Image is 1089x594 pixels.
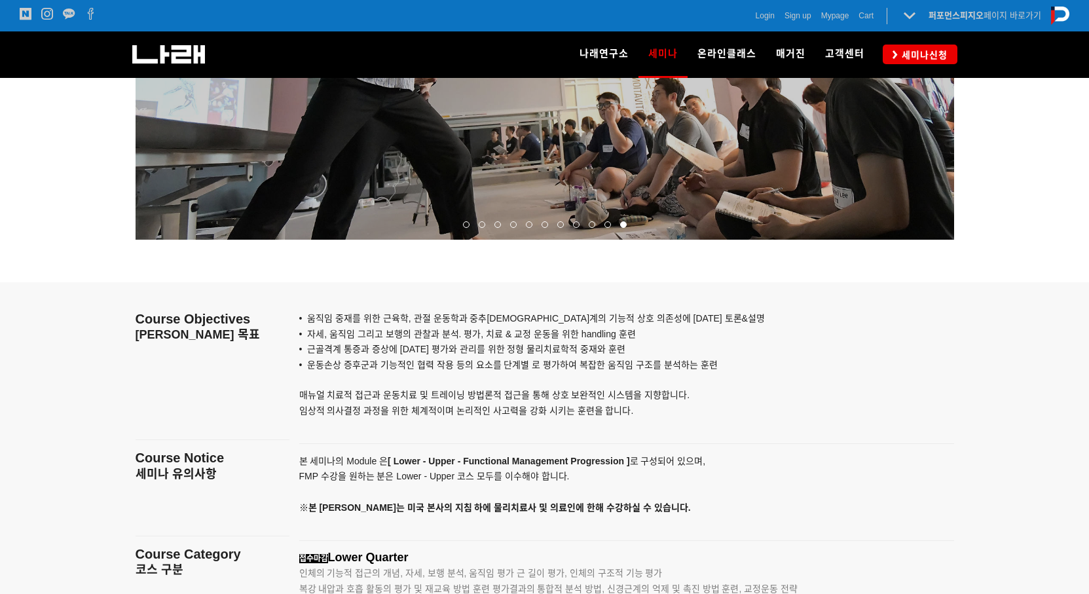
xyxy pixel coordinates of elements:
[883,45,957,64] a: 세미나신청
[858,9,874,22] a: Cart
[766,31,815,77] a: 매거진
[821,9,849,22] a: Mypage
[898,48,948,62] span: 세미나신청
[299,568,663,578] span: 인체의 기능적 접근의 개념, 자세, 보행 분석, 움직임 평가 근 길이 평가, 인체의 구조적 기능 평가
[299,329,636,339] span: • 자세, 움직임 그리고 보행의 관찰과 분석. 평가, 치료 & 교정 운동을 위한 handling 훈련
[825,48,864,60] span: 고객센터
[697,48,756,60] span: 온라인클래스
[299,344,626,354] span: • 근골격계 통증과 증상에 [DATE] 평가와 관리를 위한 정형 물리치료학적 중재와 훈련
[299,584,798,594] span: 복강 내압과 호흡 활동의 평가 및 재교육 방법 훈련 평가결과의 통합적 분석 방법, 신경근계의 억제 및 촉진 방법 훈련, 교정운동 전략
[299,313,765,324] span: • 움직임 중재를 위한 근육학, 관절 운동학과 중추[DEMOGRAPHIC_DATA]계의 기능적 상호 의존성에 [DATE] 토론&설명
[299,554,328,563] span: 접수마감
[136,547,241,561] span: Course Category
[136,328,260,341] span: [PERSON_NAME] 목표
[136,563,183,576] span: 코스 구분
[638,31,688,77] a: 세미나
[388,456,629,466] strong: [ Lower - Upper - Functional Management Progression ]
[136,468,217,481] span: 세미나 유의사항
[756,9,775,22] a: Login
[648,43,678,64] span: 세미나
[688,31,766,77] a: 온라인클래스
[929,10,1041,20] a: 퍼포먼스피지오페이지 바로가기
[136,451,225,465] span: Course Notice
[784,9,811,22] a: Sign up
[580,48,629,60] span: 나래연구소
[299,360,718,370] span: • 운동손상 증후군과 기능적인 협력 작용 등의 요소를 단계별 로 평가하여 복잡한 움직임 구조를 분석하는 훈련
[776,48,805,60] span: 매거진
[299,502,691,513] span: ※본 [PERSON_NAME]는 미국 본사의 지침 하에 물리치료사 및 의료인에 한해 수강하실 수 있습니다.
[136,312,251,326] span: Course Objectives
[815,31,874,77] a: 고객센터
[328,551,409,564] span: Lower Quarter
[929,10,984,20] strong: 퍼포먼스피지오
[299,390,690,400] span: 매뉴얼 치료적 접근과 운동치료 및 트레이닝 방법론적 접근을 통해 상호 보완적인 시스템을 지향합니다.
[299,405,634,416] span: 임상적 의사결정 과정을 위한 체계적이며 논리적인 사고력을 강화 시키는 훈련을 합니다.
[570,31,638,77] a: 나래연구소
[299,456,706,513] span: 본 세미나의 Module 은 로 구성되어 있으며, FMP 수강을 원하는 분은 Lower - Upper 코스 모두를 이수해야 합니다.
